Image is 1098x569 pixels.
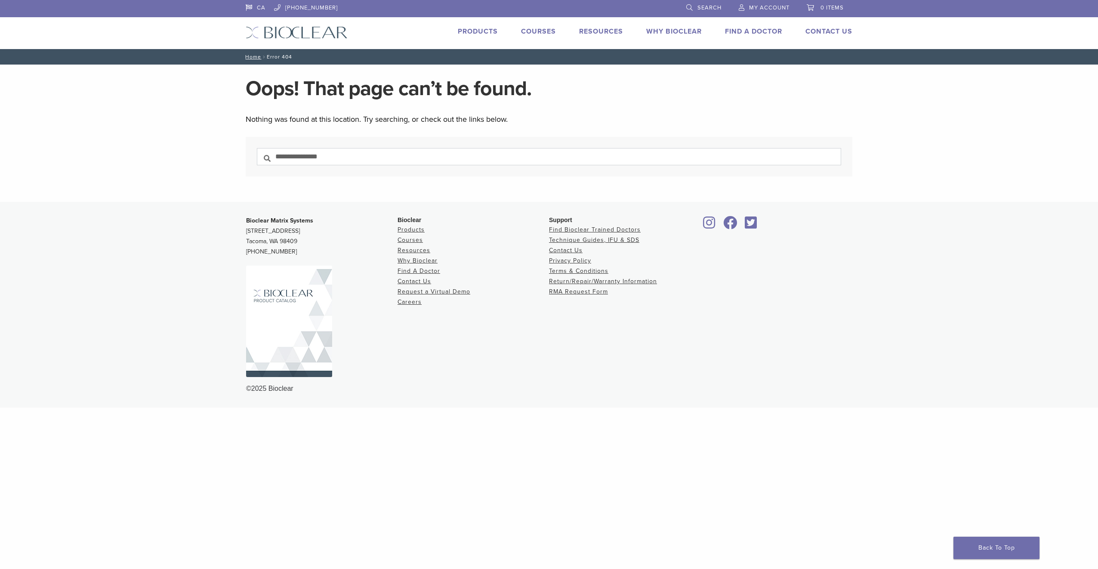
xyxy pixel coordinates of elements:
a: Bioclear [742,221,760,230]
a: Careers [398,298,422,306]
img: Bioclear [246,26,348,39]
a: Back To Top [953,537,1039,559]
a: Why Bioclear [398,257,438,264]
a: Products [398,226,425,233]
a: Request a Virtual Demo [398,288,470,295]
span: My Account [749,4,790,11]
a: Technique Guides, IFU & SDS [549,236,639,244]
a: RMA Request Form [549,288,608,295]
a: Bioclear [700,221,719,230]
span: / [261,55,267,59]
span: Support [549,216,572,223]
a: Courses [398,236,423,244]
span: Bioclear [398,216,421,223]
p: [STREET_ADDRESS] Tacoma, WA 98409 [PHONE_NUMBER] [246,216,398,257]
a: Bioclear [720,221,740,230]
p: Nothing was found at this location. Try searching, or check out the links below. [246,113,852,126]
a: Find A Doctor [398,267,440,275]
h1: Oops! That page can’t be found. [246,78,852,99]
nav: Error 404 [239,49,859,65]
span: 0 items [820,4,844,11]
a: Resources [579,27,623,36]
img: Bioclear [246,266,332,377]
a: Courses [521,27,556,36]
a: Contact Us [805,27,852,36]
div: ©2025 Bioclear [246,383,852,394]
a: Terms & Conditions [549,267,608,275]
a: Contact Us [398,278,431,285]
a: Resources [398,247,430,254]
a: Find Bioclear Trained Doctors [549,226,641,233]
a: Home [243,54,261,60]
a: Find A Doctor [725,27,782,36]
section: Search [246,137,852,176]
strong: Bioclear Matrix Systems [246,217,313,224]
span: Search [697,4,722,11]
a: Products [458,27,498,36]
a: Privacy Policy [549,257,591,264]
a: Contact Us [549,247,583,254]
a: Return/Repair/Warranty Information [549,278,657,285]
a: Why Bioclear [646,27,702,36]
